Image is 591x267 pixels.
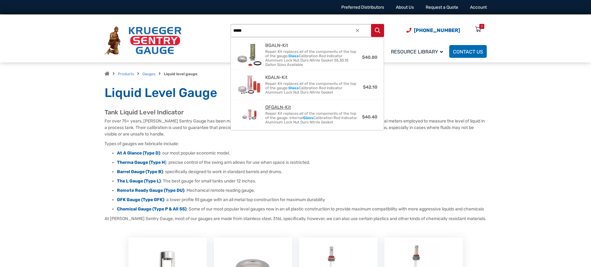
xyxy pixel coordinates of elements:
[391,49,443,55] span: Resource Library
[105,108,487,116] h2: Tank Liquid Level Indicator
[164,72,197,76] strong: Liquid level gauge
[237,102,262,127] img: OFGALN-Kit
[117,206,487,212] li: : Some of our most popular level gauges now in an all plastic construction to provide maximum com...
[117,178,487,184] li: : The best gauge for small tanks under 12 inches.
[363,85,366,90] span: $
[231,100,384,130] a: OFGALN-KitOFGALN-KitRepair Kit replaces all of the components of the top of the gauge: InternalGl...
[117,206,186,212] a: Chemical Gauge (Type P & All SS)
[117,178,161,184] a: The L Gauge (Type L)
[303,116,313,120] strong: Glass
[105,85,487,101] h1: Liquid Level Gauge
[117,150,160,156] a: At A Glance (Type D)
[117,169,487,175] li: : specifically designed to work in standard barrels and drums.
[117,160,165,165] strong: Therma Gauge (Type H
[105,215,487,222] p: At [PERSON_NAME] Sentry Gauge, most of our gauges are made from stainless steel, 316L specificall...
[231,70,384,100] a: KGALN-KitKGALN-KitRepair Kit replaces all of the components of the top of the gauge:GlassCalibrat...
[105,140,487,147] p: Types of gauges we fabricate include:
[265,81,358,94] span: Repair Kit replaces all of the components of the top of the gauge: Calibration Red Indicator Alum...
[362,114,365,120] span: $
[470,5,487,10] a: Account
[237,43,262,67] img: BGALN-Kit
[265,49,357,67] span: Repair Kit replaces all of the components of the top of the gauge: Calibration Red Indicator Alum...
[406,26,460,34] a: Phone Number (920) 434-8860
[449,45,487,58] a: Contact Us
[363,85,377,90] bdi: 42.10
[481,24,483,29] div: 0
[117,197,164,202] a: GFK Gauge (Type GFK)
[105,118,487,137] p: For over 75+ years, [PERSON_NAME] Sentry Gauge has been manufacturing a variety of reliable liqui...
[341,5,384,10] a: Preferred Distributors
[289,86,299,90] strong: Glass
[265,111,357,124] span: Repair Kit replaces all of the components of the top of the gauge: Internal Calibration Red Indic...
[117,187,487,194] li: : Mechanical remote reading gauge.
[117,150,487,156] li: : our most popular economic model.
[231,130,384,159] a: Barrel GaugeBarrel GaugeLiquid Level Gauge The Barrel Gauge Type B (Liquid Level Drum Gauge) is a...
[231,40,384,70] a: BGALN-KitBGALN-KitRepair Kit replaces all of the components of the top of the gauge:GlassCalibrat...
[118,72,134,76] a: Products
[265,105,362,110] span: OFGALN-Kit
[117,160,166,165] a: Therma Gauge (Type H)
[142,72,155,76] a: Gauges
[414,27,460,33] span: [PHONE_NUMBER]
[426,5,458,10] a: Request a Quote
[362,55,377,60] bdi: 40.80
[396,5,414,10] a: About Us
[265,75,363,80] span: KGALN-Kit
[387,44,449,59] a: Resource Library
[371,24,384,37] button: Search
[117,159,487,166] li: : precise control of the swing arm allows for use when space is restricted.
[362,55,365,60] span: $
[117,169,163,174] a: Barrel Gauge (Type B)
[265,43,362,48] span: BGALN-Kit
[453,49,483,55] span: Contact Us
[117,197,487,203] li: : a lower profile fill gauge with an all metal top construction for maximum durability
[362,114,377,120] bdi: 40.40
[237,72,262,97] img: KGALN-Kit
[105,26,181,55] img: Krueger Sentry Gauge
[289,54,299,58] strong: Glass
[117,188,184,193] a: Remote Ready Gauge (Type DU)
